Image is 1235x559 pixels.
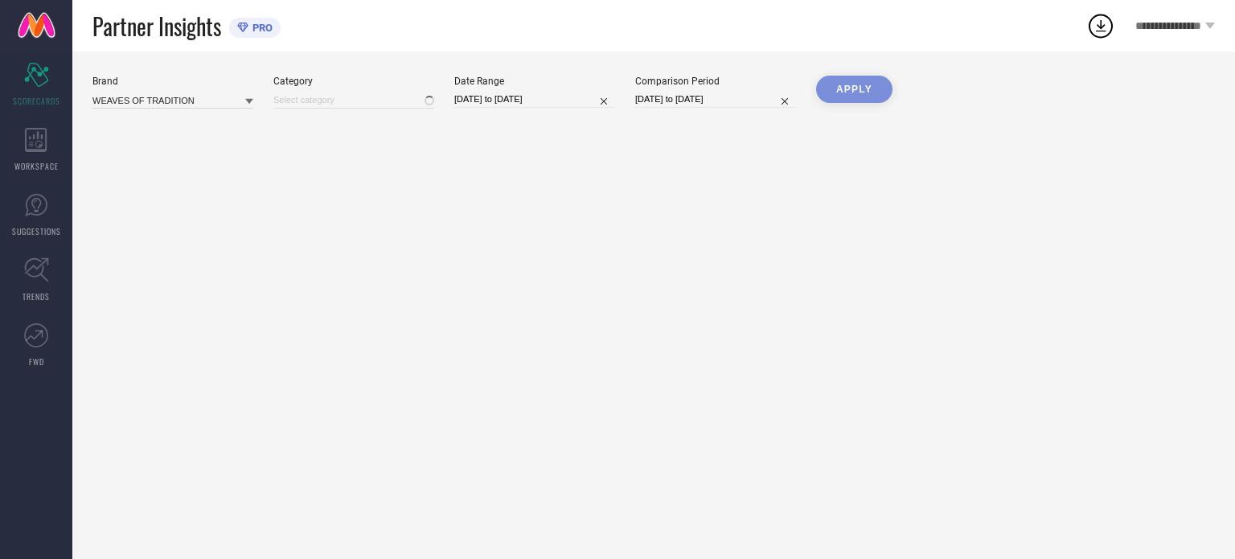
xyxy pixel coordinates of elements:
[92,10,221,43] span: Partner Insights
[92,76,253,87] div: Brand
[273,76,434,87] div: Category
[23,290,50,302] span: TRENDS
[14,160,59,172] span: WORKSPACE
[13,95,60,107] span: SCORECARDS
[1086,11,1115,40] div: Open download list
[635,91,796,108] input: Select comparison period
[454,76,615,87] div: Date Range
[454,91,615,108] input: Select date range
[12,225,61,237] span: SUGGESTIONS
[635,76,796,87] div: Comparison Period
[29,356,44,368] span: FWD
[248,22,273,34] span: PRO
